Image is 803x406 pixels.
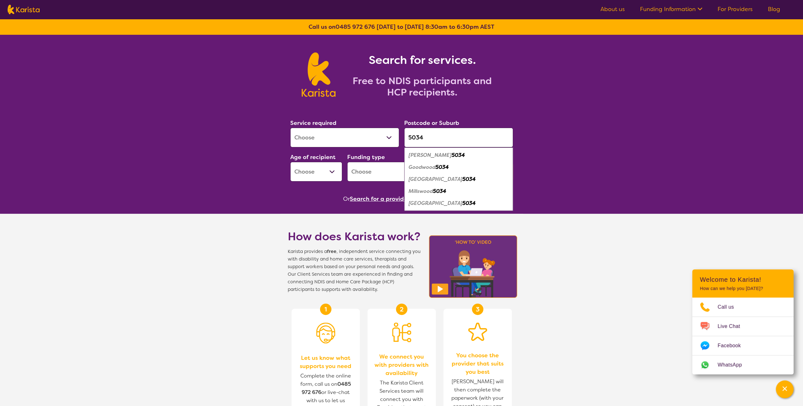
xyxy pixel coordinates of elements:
[700,286,786,291] p: How can we help you [DATE]?
[718,322,748,331] span: Live Chat
[407,185,510,197] div: Millswood 5034
[433,188,446,194] em: 5034
[462,200,476,206] em: 5034
[450,351,505,376] span: You choose the provider that suits you best
[343,194,350,204] span: Or
[718,360,750,370] span: WhatsApp
[718,341,748,350] span: Facebook
[350,194,460,204] button: Search for a provider to leave a review
[374,353,430,377] span: We connect you with providers with availability
[343,75,501,98] h2: Free to NDIS participants and HCP recipients.
[290,153,336,161] label: Age of recipient
[768,5,780,13] a: Blog
[347,153,385,161] label: Funding type
[462,176,476,182] em: 5034
[692,355,794,374] a: Web link opens in a new tab.
[320,304,331,315] div: 1
[396,304,407,315] div: 2
[409,164,436,170] em: Goodwood
[718,302,742,312] span: Call us
[409,176,462,182] em: [GEOGRAPHIC_DATA]
[336,23,375,31] a: 0485 972 676
[409,152,452,158] em: [PERSON_NAME]
[327,249,336,255] b: free
[436,164,449,170] em: 5034
[404,119,459,127] label: Postcode or Suburb
[692,269,794,374] div: Channel Menu
[407,149,510,161] div: Clarence Park 5034
[407,161,510,173] div: Goodwood 5034
[472,304,483,315] div: 3
[8,5,40,14] img: Karista logo
[700,276,786,283] h2: Welcome to Karista!
[290,119,336,127] label: Service required
[298,354,354,370] span: Let us know what supports you need
[718,5,753,13] a: For Providers
[404,128,513,147] input: Type
[427,233,519,300] img: Karista video
[409,188,433,194] em: Millswood
[288,229,421,244] h1: How does Karista work?
[409,200,462,206] em: [GEOGRAPHIC_DATA]
[407,197,510,209] div: Wayville 5034
[392,323,411,342] img: Person being matched to services icon
[309,23,494,31] b: Call us on [DATE] to [DATE] 8:30am to 6:30pm AEST
[452,152,465,158] em: 5034
[407,173,510,185] div: Kings Park 5034
[692,298,794,374] ul: Choose channel
[600,5,625,13] a: About us
[302,52,336,97] img: Karista logo
[343,52,501,68] h1: Search for services.
[640,5,702,13] a: Funding Information
[316,323,335,343] img: Person with headset icon
[288,248,421,293] span: Karista provides a , independent service connecting you with disability and home care services, t...
[468,323,487,341] img: Star icon
[776,380,794,398] button: Channel Menu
